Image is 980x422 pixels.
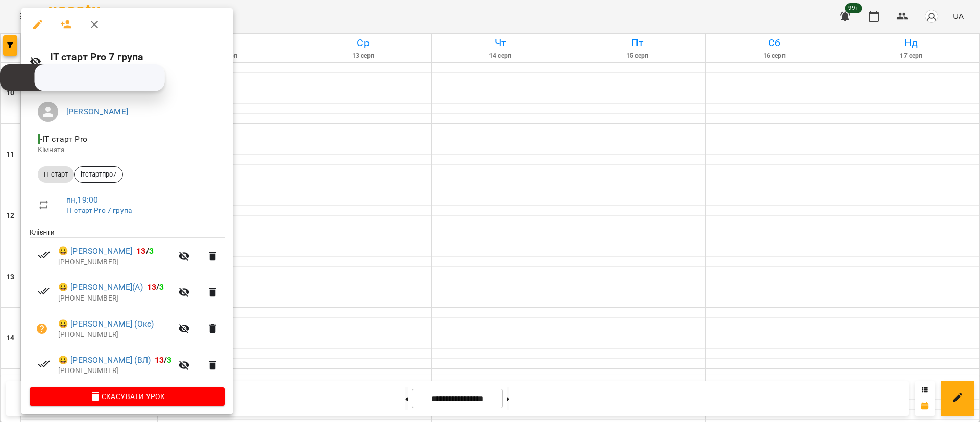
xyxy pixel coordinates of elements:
b: / [147,282,164,292]
span: 3 [167,355,171,365]
div: ітстартпро7 [74,166,123,183]
p: [PHONE_NUMBER] [58,257,172,267]
span: ІТ старт [38,170,74,179]
a: пн , 19:00 [66,195,98,205]
button: Візит ще не сплачено. Додати оплату? [30,316,54,341]
a: [PERSON_NAME] [66,107,128,116]
span: Скасувати Урок [38,390,216,403]
h6: ІТ старт Pro 7 група [50,49,225,65]
a: 😀 [PERSON_NAME](А) [58,281,143,293]
span: 3 [159,282,164,292]
span: 13 [155,355,164,365]
button: Скасувати Урок [30,387,225,406]
span: 3 [149,246,154,256]
svg: Візит сплачено [38,249,50,261]
p: Кімната [38,145,216,155]
p: [PHONE_NUMBER] [58,293,172,304]
b: / [136,246,154,256]
span: ітстартпро7 [75,170,122,179]
ul: Клієнти [30,227,225,387]
p: [PHONE_NUMBER] [58,330,172,340]
svg: Візит сплачено [38,358,50,370]
span: - ІТ старт Pro [38,134,89,144]
a: ІТ старт Pro 7 група [66,206,132,214]
p: [PHONE_NUMBER] [58,366,172,376]
b: / [155,355,172,365]
a: 😀 [PERSON_NAME] (Окс) [58,318,154,330]
a: 😀 [PERSON_NAME] [58,245,132,257]
a: 😀 [PERSON_NAME] (ВЛ) [58,354,151,366]
span: 13 [136,246,145,256]
svg: Візит сплачено [38,285,50,297]
span: 13 [147,282,156,292]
